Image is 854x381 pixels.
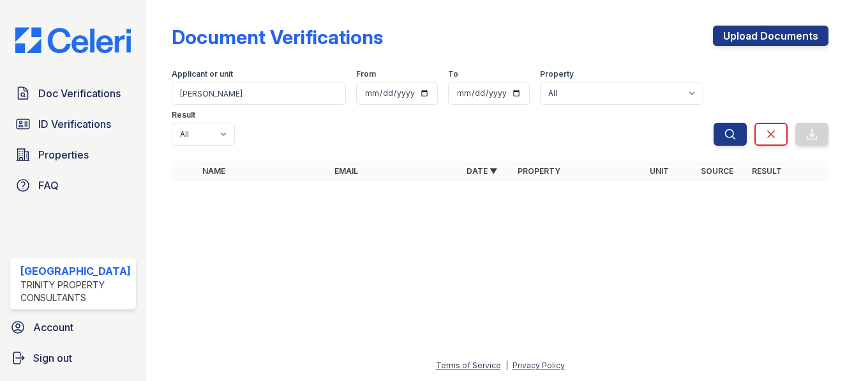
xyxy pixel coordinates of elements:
[448,69,458,79] label: To
[33,320,73,335] span: Account
[33,350,72,366] span: Sign out
[172,82,346,105] input: Search by name, email, or unit number
[650,166,669,176] a: Unit
[506,361,508,370] div: |
[518,166,560,176] a: Property
[202,166,225,176] a: Name
[5,315,141,340] a: Account
[38,116,111,132] span: ID Verifications
[20,263,131,279] div: [GEOGRAPHIC_DATA]
[38,86,121,101] span: Doc Verifications
[38,147,89,162] span: Properties
[10,111,136,137] a: ID Verifications
[10,81,136,106] a: Doc Verifications
[38,178,59,193] span: FAQ
[5,27,141,54] img: CE_Logo_Blue-a8612792a0a2168367f1c8372b55b34899dd931a85d93a1a3d3e32e68fde9ad4.png
[10,173,136,198] a: FAQ
[701,166,733,176] a: Source
[356,69,376,79] label: From
[334,166,358,176] a: Email
[513,361,565,370] a: Privacy Policy
[172,69,233,79] label: Applicant or unit
[20,279,131,304] div: Trinity Property Consultants
[752,166,782,176] a: Result
[172,110,195,120] label: Result
[10,142,136,167] a: Properties
[467,166,497,176] a: Date ▼
[540,69,574,79] label: Property
[172,26,383,49] div: Document Verifications
[713,26,828,46] a: Upload Documents
[5,345,141,371] a: Sign out
[436,361,501,370] a: Terms of Service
